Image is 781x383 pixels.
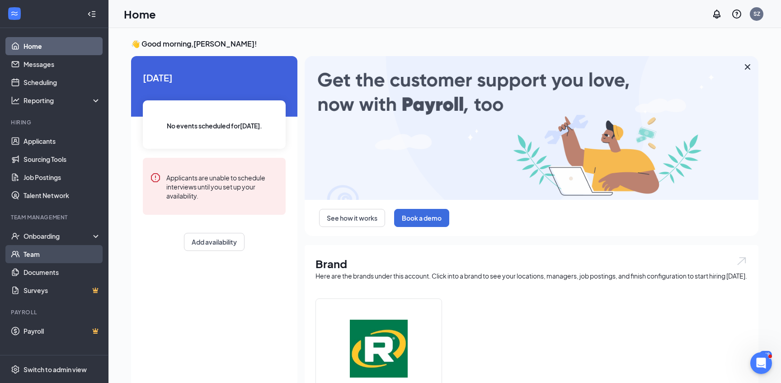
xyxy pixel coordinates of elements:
div: Switch to admin view [24,365,87,374]
div: Reporting [24,96,101,105]
a: Job Postings [24,168,101,186]
div: Onboarding [24,232,93,241]
div: SZ [753,10,760,18]
div: Here are the brands under this account. Click into a brand to see your locations, managers, job p... [315,271,748,280]
svg: UserCheck [11,232,20,241]
a: Documents [24,263,101,281]
div: Team Management [11,213,99,221]
img: payroll-large.gif [305,56,758,200]
a: SurveysCrown [24,281,101,299]
iframe: Intercom live chat [750,352,772,374]
a: Scheduling [24,73,101,91]
svg: Notifications [711,9,722,19]
svg: Error [150,172,161,183]
div: Hiring [11,118,99,126]
a: Home [24,37,101,55]
h1: Brand [315,256,748,271]
svg: Settings [11,365,20,374]
img: open.6027fd2a22e1237b5b06.svg [736,256,748,266]
svg: Collapse [87,9,96,19]
img: Runza® [350,320,408,378]
h1: Home [124,6,156,22]
a: Messages [24,55,101,73]
button: Add availability [184,233,245,251]
a: Sourcing Tools [24,150,101,168]
svg: Cross [742,61,753,72]
button: See how it works [319,209,385,227]
div: Applicants are unable to schedule interviews until you set up your availability. [166,172,278,200]
button: Book a demo [394,209,449,227]
span: [DATE] [143,71,286,85]
svg: QuestionInfo [731,9,742,19]
h3: 👋 Good morning, [PERSON_NAME] ! [131,39,758,49]
div: Payroll [11,308,99,316]
span: No events scheduled for [DATE] . [167,121,262,131]
a: Applicants [24,132,101,150]
svg: WorkstreamLogo [10,9,19,18]
a: Talent Network [24,186,101,204]
a: PayrollCrown [24,322,101,340]
a: Team [24,245,101,263]
svg: Analysis [11,96,20,105]
div: 549 [759,351,772,359]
